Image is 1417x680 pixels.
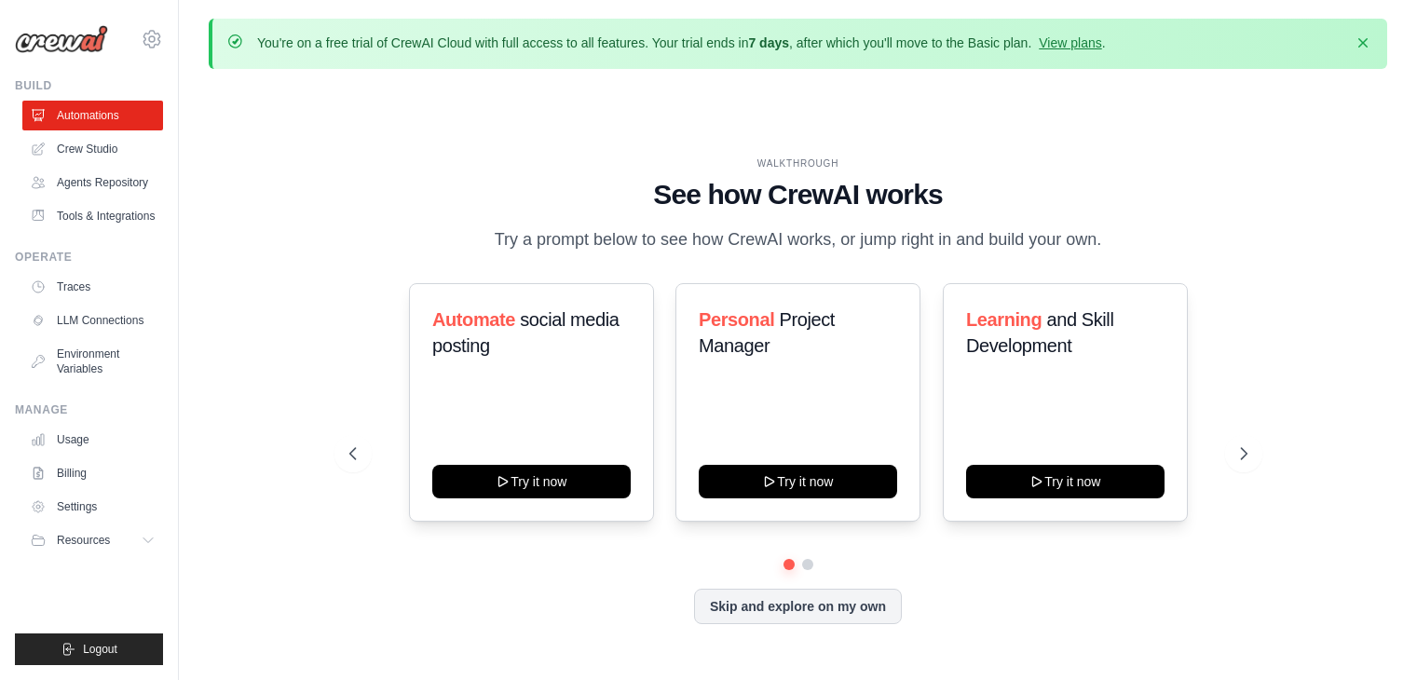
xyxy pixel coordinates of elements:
[22,525,163,555] button: Resources
[83,642,117,657] span: Logout
[22,339,163,384] a: Environment Variables
[22,101,163,130] a: Automations
[15,402,163,417] div: Manage
[15,25,108,53] img: Logo
[966,309,1113,356] span: and Skill Development
[432,309,515,330] span: Automate
[349,156,1247,170] div: WALKTHROUGH
[966,309,1042,330] span: Learning
[22,306,163,335] a: LLM Connections
[22,134,163,164] a: Crew Studio
[22,492,163,522] a: Settings
[694,589,902,624] button: Skip and explore on my own
[22,201,163,231] a: Tools & Integrations
[15,633,163,665] button: Logout
[22,168,163,197] a: Agents Repository
[349,178,1247,211] h1: See how CrewAI works
[1039,35,1101,50] a: View plans
[432,309,620,356] span: social media posting
[15,78,163,93] div: Build
[57,533,110,548] span: Resources
[257,34,1106,52] p: You're on a free trial of CrewAI Cloud with full access to all features. Your trial ends in , aft...
[966,465,1165,498] button: Try it now
[748,35,789,50] strong: 7 days
[15,250,163,265] div: Operate
[22,458,163,488] a: Billing
[699,309,774,330] span: Personal
[485,226,1111,253] p: Try a prompt below to see how CrewAI works, or jump right in and build your own.
[22,272,163,302] a: Traces
[699,465,897,498] button: Try it now
[22,425,163,455] a: Usage
[432,465,631,498] button: Try it now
